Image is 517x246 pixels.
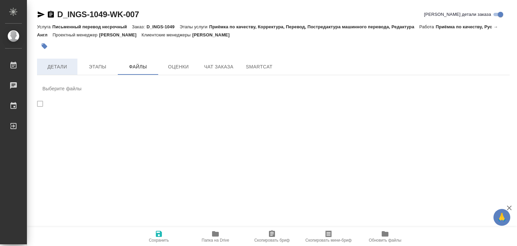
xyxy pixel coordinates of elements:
p: Заказ: [132,24,146,29]
p: Клиентские менеджеры [142,32,193,37]
p: [PERSON_NAME] [99,32,142,37]
button: Скопировать ссылку для ЯМессенджера [37,10,45,19]
div: Выберите файлы [37,81,510,97]
span: Этапы [81,63,114,71]
button: Скопировать ссылку [47,10,55,19]
span: SmartCat [243,63,275,71]
p: Услуга [37,24,52,29]
span: Детали [41,63,73,71]
p: D_INGS-1049 [146,24,179,29]
span: Оценки [162,63,195,71]
span: Файлы [122,63,154,71]
span: [PERSON_NAME] детали заказа [424,11,491,18]
span: Чат заказа [203,63,235,71]
p: Этапы услуги [180,24,209,29]
p: Проектный менеджер [53,32,99,37]
p: Письменный перевод несрочный [52,24,132,29]
a: D_INGS-1049-WK-007 [57,10,139,19]
p: Приёмка по качеству, Корректура, Перевод, Постредактура машинного перевода, Редактура [209,24,419,29]
p: [PERSON_NAME] [192,32,235,37]
button: Добавить тэг [37,39,52,54]
span: 🙏 [496,210,508,224]
p: Работа [419,24,436,29]
button: 🙏 [493,209,510,226]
